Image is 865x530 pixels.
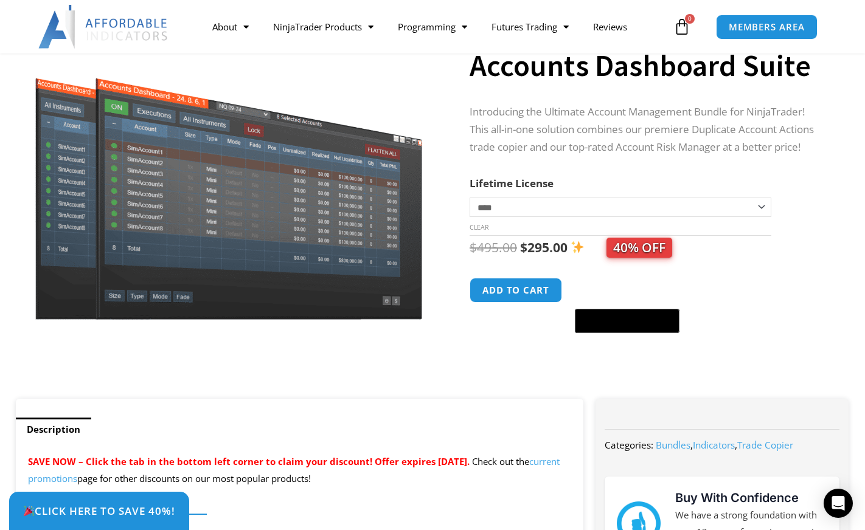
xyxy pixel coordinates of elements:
[470,44,825,87] h1: Accounts Dashboard Suite
[38,5,169,49] img: LogoAI | Affordable Indicators – NinjaTrader
[28,455,470,467] span: SAVE NOW – Click the tab in the bottom left corner to claim your discount! Offer expires [DATE].
[581,13,639,41] a: Reviews
[655,9,709,44] a: 0
[520,239,568,256] bdi: 295.00
[28,453,571,487] p: Check out the page for other discounts on our most popular products!
[685,14,695,24] span: 0
[606,238,672,258] span: 40% OFF
[470,340,825,351] iframe: PayPal Message 1
[572,276,682,305] iframe: Secure express checkout frame
[200,13,261,41] a: About
[675,489,827,507] h3: Buy With Confidence
[716,15,818,40] a: MEMBERS AREA
[16,418,91,441] a: Description
[386,13,479,41] a: Programming
[470,239,477,256] span: $
[470,239,517,256] bdi: 495.00
[470,103,825,156] p: Introducing the Ultimate Account Management Bundle for NinjaTrader! This all-in-one solution comb...
[479,13,581,41] a: Futures Trading
[520,239,527,256] span: $
[9,492,189,530] a: 🎉Click Here to save 40%!
[656,439,793,451] span: , ,
[23,506,175,516] span: Click Here to save 40%!
[571,241,584,253] img: ✨
[470,278,562,303] button: Add to cart
[729,22,805,32] span: MEMBERS AREA
[575,309,679,333] button: Buy with GPay
[824,489,853,518] div: Open Intercom Messenger
[470,223,488,232] a: Clear options
[737,439,793,451] a: Trade Copier
[693,439,735,451] a: Indicators
[24,506,34,516] img: 🎉
[656,439,690,451] a: Bundles
[605,439,653,451] span: Categories:
[261,13,386,41] a: NinjaTrader Products
[470,176,554,190] label: Lifetime License
[200,13,671,41] nav: Menu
